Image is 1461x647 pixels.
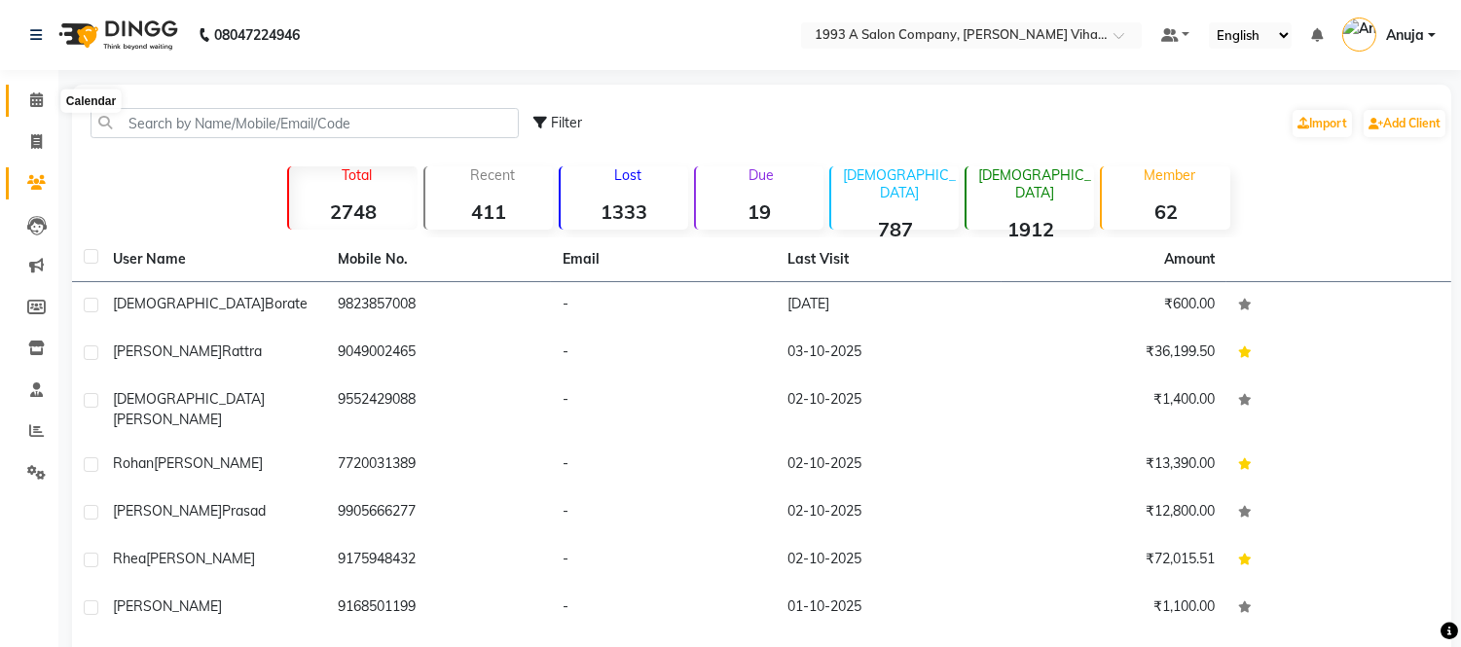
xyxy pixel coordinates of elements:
td: 02-10-2025 [776,537,1001,585]
td: 9552429088 [326,377,551,442]
td: ₹72,015.51 [1002,537,1226,585]
span: [PERSON_NAME] [113,411,222,428]
span: [PERSON_NAME] [113,502,222,520]
th: Last Visit [776,237,1001,282]
span: Rhea [113,550,146,567]
td: - [551,489,776,537]
td: 02-10-2025 [776,489,1001,537]
p: Member [1110,166,1229,184]
input: Search by Name/Mobile/Email/Code [91,108,519,138]
td: ₹600.00 [1002,282,1226,330]
td: 9049002465 [326,330,551,377]
span: [PERSON_NAME] [146,550,255,567]
strong: 411 [425,199,553,224]
p: [DEMOGRAPHIC_DATA] [974,166,1094,201]
td: - [551,537,776,585]
span: [PERSON_NAME] [113,597,222,615]
p: Total [297,166,417,184]
p: Due [700,166,823,184]
strong: 787 [831,217,959,241]
td: ₹36,199.50 [1002,330,1226,377]
p: [DEMOGRAPHIC_DATA] [839,166,959,201]
strong: 1333 [561,199,688,224]
th: Amount [1152,237,1226,281]
td: - [551,330,776,377]
strong: 2748 [289,199,417,224]
td: [DATE] [776,282,1001,330]
span: [DEMOGRAPHIC_DATA] [113,295,265,312]
th: Mobile No. [326,237,551,282]
td: 01-10-2025 [776,585,1001,632]
span: rohan [113,454,154,472]
td: 9175948432 [326,537,551,585]
p: Recent [433,166,553,184]
td: 9905666277 [326,489,551,537]
td: 7720031389 [326,442,551,489]
strong: 1912 [967,217,1094,241]
div: Calendar [61,90,121,113]
span: Borate [265,295,308,312]
td: - [551,377,776,442]
a: Add Client [1364,110,1445,137]
b: 08047224946 [214,8,300,62]
img: Anuja [1342,18,1376,52]
td: 9823857008 [326,282,551,330]
td: 02-10-2025 [776,377,1001,442]
td: ₹1,400.00 [1002,377,1226,442]
span: Rattra [222,342,262,360]
p: Lost [568,166,688,184]
td: - [551,442,776,489]
td: 02-10-2025 [776,442,1001,489]
td: ₹12,800.00 [1002,489,1226,537]
strong: 19 [696,199,823,224]
span: [PERSON_NAME] [154,454,263,472]
td: - [551,585,776,632]
span: Anuja [1386,25,1424,46]
a: Import [1293,110,1352,137]
span: Filter [551,114,582,131]
th: Email [551,237,776,282]
span: [DEMOGRAPHIC_DATA] [113,390,265,408]
span: Prasad [222,502,266,520]
td: ₹1,100.00 [1002,585,1226,632]
td: ₹13,390.00 [1002,442,1226,489]
td: 03-10-2025 [776,330,1001,377]
img: logo [50,8,183,62]
strong: 62 [1102,199,1229,224]
span: [PERSON_NAME] [113,342,222,360]
td: - [551,282,776,330]
th: User Name [101,237,326,282]
td: 9168501199 [326,585,551,632]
